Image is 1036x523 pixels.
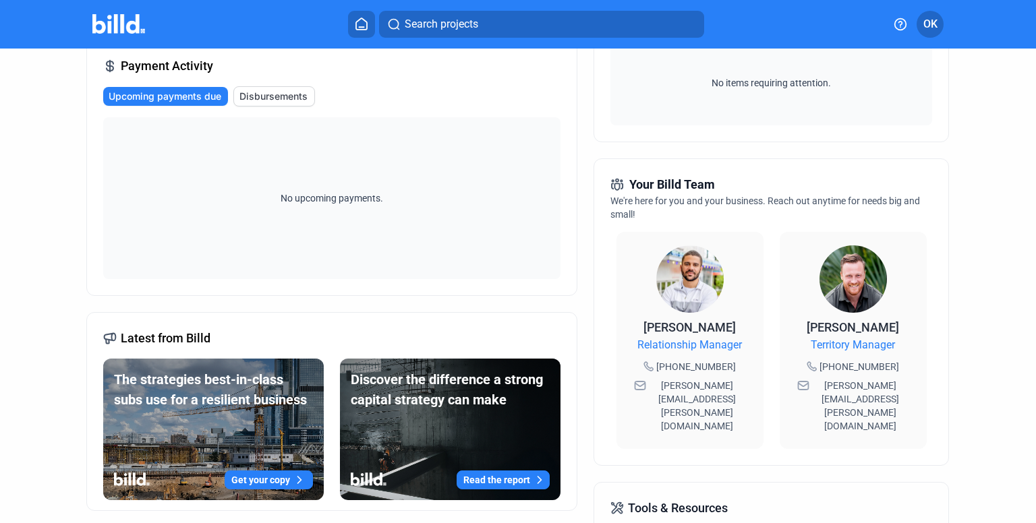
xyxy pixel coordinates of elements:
span: Your Billd Team [629,175,715,194]
span: Upcoming payments due [109,90,221,103]
span: Territory Manager [811,337,895,353]
span: [PERSON_NAME][EMAIL_ADDRESS][PERSON_NAME][DOMAIN_NAME] [649,379,746,433]
span: No upcoming payments. [272,191,392,205]
button: Search projects [379,11,704,38]
button: Get your copy [225,470,313,489]
button: Upcoming payments due [103,87,228,106]
img: Relationship Manager [656,245,724,313]
button: Disbursements [233,86,315,106]
span: [PHONE_NUMBER] [819,360,899,373]
span: Relationship Manager [637,337,742,353]
span: [PERSON_NAME] [643,320,736,334]
span: OK [923,16,938,32]
span: [PERSON_NAME] [807,320,899,334]
span: Latest from Billd [121,329,210,348]
span: [PERSON_NAME][EMAIL_ADDRESS][PERSON_NAME][DOMAIN_NAME] [812,379,909,433]
span: Payment Activity [121,57,213,75]
div: The strategies best-in-class subs use for a resilient business [114,369,313,410]
span: We're here for you and your business. Reach out anytime for needs big and small! [610,195,920,220]
span: Disbursements [239,90,308,103]
img: Billd Company Logo [92,14,146,34]
span: Search projects [405,16,478,32]
img: Territory Manager [819,245,887,313]
span: Tools & Resources [628,499,728,518]
div: Discover the difference a strong capital strategy can make [351,369,550,410]
button: Read the report [457,470,550,489]
span: [PHONE_NUMBER] [656,360,736,373]
span: No items requiring attention. [616,76,926,90]
button: OK [917,11,944,38]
